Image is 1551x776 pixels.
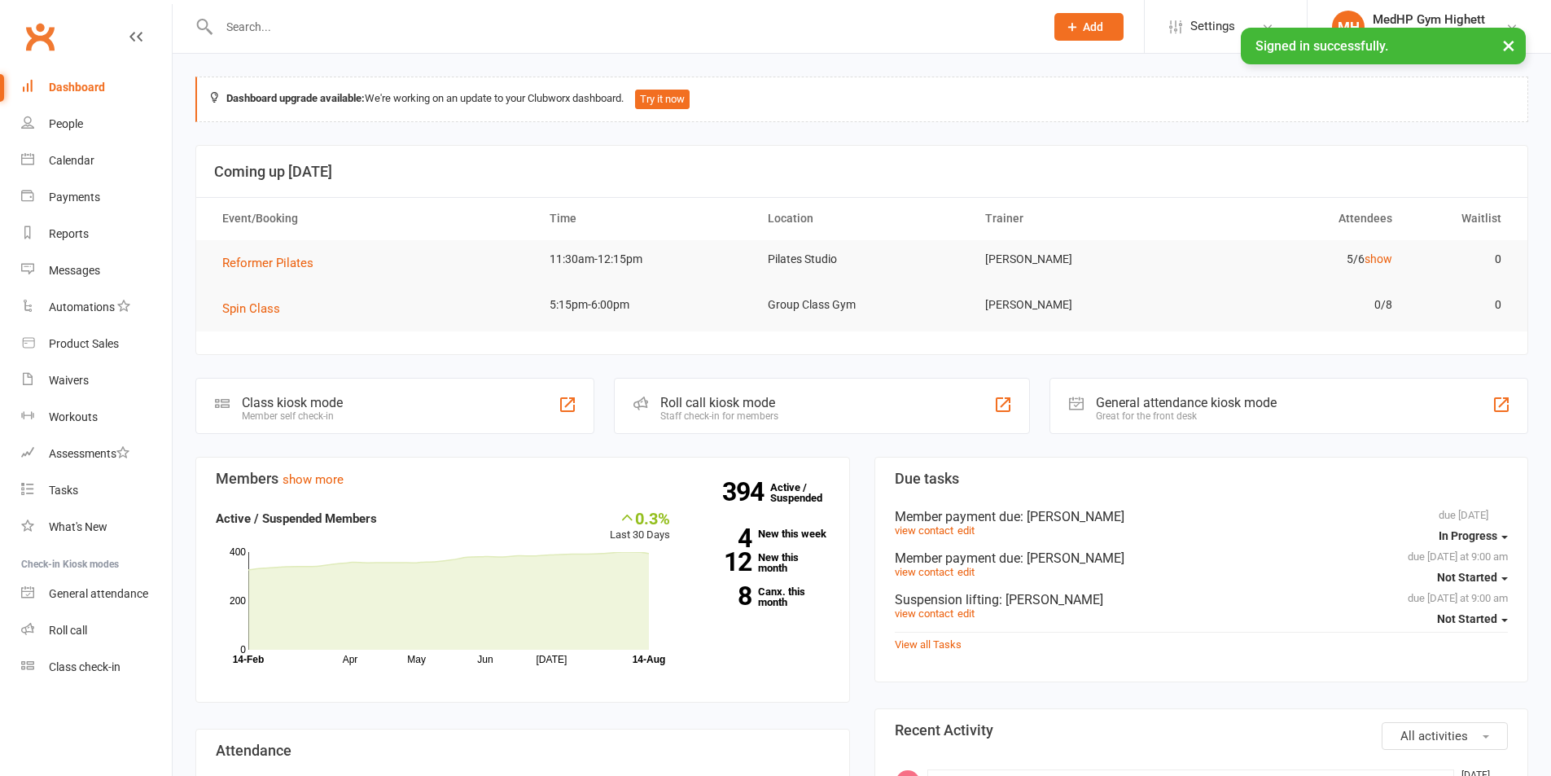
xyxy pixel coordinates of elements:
strong: 8 [694,584,751,608]
th: Waitlist [1407,198,1516,239]
a: view contact [895,566,953,578]
a: Reports [21,216,172,252]
a: Payments [21,179,172,216]
td: 0 [1407,240,1516,278]
td: Group Class Gym [753,286,971,324]
td: 0 [1407,286,1516,324]
span: Not Started [1437,571,1497,584]
a: Class kiosk mode [21,649,172,686]
button: Not Started [1437,604,1508,634]
div: General attendance kiosk mode [1096,395,1277,410]
div: Dashboard [49,81,105,94]
div: MH [1332,11,1365,43]
a: view contact [895,524,953,537]
div: MedHP Gym Highett [1373,12,1485,27]
td: [PERSON_NAME] [970,240,1189,278]
a: 4New this week [694,528,830,539]
a: Assessments [21,436,172,472]
h3: Coming up [DATE] [214,164,1509,180]
span: Signed in successfully. [1255,38,1388,54]
a: show more [283,472,344,487]
span: Settings [1190,8,1235,45]
a: edit [957,524,975,537]
button: Reformer Pilates [222,253,325,273]
th: Time [535,198,753,239]
td: 5:15pm-6:00pm [535,286,753,324]
div: 0.3% [610,509,670,527]
h3: Attendance [216,743,830,759]
div: What's New [49,520,107,533]
div: Member self check-in [242,410,343,422]
th: Event/Booking [208,198,535,239]
strong: 12 [694,550,751,574]
strong: Active / Suspended Members [216,511,377,526]
div: Member payment due [895,509,1509,524]
div: General attendance [49,587,148,600]
a: Automations [21,289,172,326]
div: We're working on an update to your Clubworx dashboard. [195,77,1528,122]
div: Roll call [49,624,87,637]
span: In Progress [1439,529,1497,542]
td: 5/6 [1189,240,1407,278]
a: view contact [895,607,953,620]
a: Calendar [21,142,172,179]
span: Not Started [1437,612,1497,625]
button: × [1494,28,1523,63]
a: Dashboard [21,69,172,106]
a: People [21,106,172,142]
div: Reports [49,227,89,240]
th: Attendees [1189,198,1407,239]
td: [PERSON_NAME] [970,286,1189,324]
div: Suspension lifting [895,592,1509,607]
a: 394Active / Suspended [770,470,842,515]
input: Search... [214,15,1033,38]
a: 12New this month [694,552,830,573]
div: Automations [49,300,115,313]
div: Last 30 Days [610,509,670,544]
div: Waivers [49,374,89,387]
div: Product Sales [49,337,119,350]
div: Roll call kiosk mode [660,395,778,410]
strong: 394 [722,480,770,504]
h3: Due tasks [895,471,1509,487]
div: Staff check-in for members [660,410,778,422]
span: All activities [1400,729,1468,743]
a: Clubworx [20,16,60,57]
a: show [1365,252,1392,265]
a: Roll call [21,612,172,649]
div: Assessments [49,447,129,460]
span: Reformer Pilates [222,256,313,270]
button: All activities [1382,722,1508,750]
h3: Recent Activity [895,722,1509,739]
button: In Progress [1439,521,1508,550]
button: Not Started [1437,563,1508,592]
a: View all Tasks [895,638,962,651]
div: People [49,117,83,130]
div: Class kiosk mode [242,395,343,410]
td: 11:30am-12:15pm [535,240,753,278]
a: 8Canx. this month [694,586,830,607]
a: Waivers [21,362,172,399]
div: Payments [49,191,100,204]
div: Great for the front desk [1096,410,1277,422]
a: Messages [21,252,172,289]
button: Try it now [635,90,690,109]
div: Tasks [49,484,78,497]
strong: 4 [694,526,751,550]
span: : [PERSON_NAME] [1020,509,1124,524]
div: Member payment due [895,550,1509,566]
td: Pilates Studio [753,240,971,278]
button: Add [1054,13,1124,41]
strong: Dashboard upgrade available: [226,92,365,104]
div: Class check-in [49,660,120,673]
th: Trainer [970,198,1189,239]
span: Add [1083,20,1103,33]
a: General attendance kiosk mode [21,576,172,612]
a: Product Sales [21,326,172,362]
div: Messages [49,264,100,277]
h3: Members [216,471,830,487]
a: What's New [21,509,172,546]
span: : [PERSON_NAME] [999,592,1103,607]
a: edit [957,566,975,578]
a: Workouts [21,399,172,436]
